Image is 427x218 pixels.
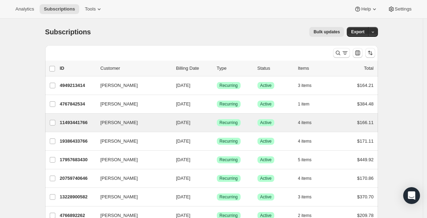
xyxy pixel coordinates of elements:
[357,101,374,107] span: $384.48
[220,194,238,200] span: Recurring
[314,29,340,35] span: Bulk updates
[176,157,191,162] span: [DATE]
[176,83,191,88] span: [DATE]
[298,176,312,181] span: 4 items
[176,120,191,125] span: [DATE]
[357,194,374,199] span: $370.70
[60,136,374,146] div: 19386433766[PERSON_NAME][DATE]SuccessRecurringSuccessActive4 items$171.11
[101,175,138,182] span: [PERSON_NAME]
[44,6,75,12] span: Subscriptions
[220,83,238,88] span: Recurring
[298,120,312,125] span: 4 items
[298,83,312,88] span: 3 items
[298,81,319,90] button: 3 items
[220,157,238,163] span: Recurring
[96,191,166,203] button: [PERSON_NAME]
[357,138,374,144] span: $171.11
[60,65,95,72] p: ID
[260,176,272,181] span: Active
[298,155,319,165] button: 5 items
[395,6,412,12] span: Settings
[40,4,79,14] button: Subscriptions
[176,213,191,218] span: [DATE]
[357,176,374,181] span: $170.86
[298,192,319,202] button: 3 items
[298,194,312,200] span: 3 items
[60,65,374,72] div: IDCustomerBilling DateTypeStatusItemsTotal
[101,138,138,145] span: [PERSON_NAME]
[361,6,371,12] span: Help
[403,187,420,204] div: Open Intercom Messenger
[220,101,238,107] span: Recurring
[96,136,166,147] button: [PERSON_NAME]
[11,4,38,14] button: Analytics
[60,138,95,145] p: 19386433766
[60,99,374,109] div: 4767842534[PERSON_NAME][DATE]SuccessRecurringSuccessActive1 item$384.48
[357,83,374,88] span: $164.21
[60,101,95,108] p: 4767842534
[60,173,374,183] div: 20759740646[PERSON_NAME][DATE]SuccessRecurringSuccessActive4 items$170.86
[60,193,95,200] p: 13228900582
[260,83,272,88] span: Active
[96,98,166,110] button: [PERSON_NAME]
[217,65,252,72] div: Type
[365,48,375,58] button: Sort the results
[60,155,374,165] div: 17957683430[PERSON_NAME][DATE]SuccessRecurringSuccessActive5 items$449.92
[333,48,350,58] button: Search and filter results
[96,173,166,184] button: [PERSON_NAME]
[298,65,333,72] div: Items
[101,156,138,163] span: [PERSON_NAME]
[101,193,138,200] span: [PERSON_NAME]
[101,101,138,108] span: [PERSON_NAME]
[85,6,96,12] span: Tools
[298,136,319,146] button: 4 items
[298,173,319,183] button: 4 items
[364,65,373,72] p: Total
[60,119,95,126] p: 11493441766
[260,194,272,200] span: Active
[60,156,95,163] p: 17957683430
[298,101,310,107] span: 1 item
[101,82,138,89] span: [PERSON_NAME]
[60,175,95,182] p: 20759740646
[357,157,374,162] span: $449.92
[260,101,272,107] span: Active
[309,27,344,37] button: Bulk updates
[350,4,382,14] button: Help
[45,28,91,36] span: Subscriptions
[101,119,138,126] span: [PERSON_NAME]
[260,120,272,125] span: Active
[176,65,211,72] p: Billing Date
[81,4,107,14] button: Tools
[176,101,191,107] span: [DATE]
[176,176,191,181] span: [DATE]
[347,27,369,37] button: Export
[260,138,272,144] span: Active
[60,81,374,90] div: 4949213414[PERSON_NAME][DATE]SuccessRecurringSuccessActive3 items$164.21
[260,157,272,163] span: Active
[220,120,238,125] span: Recurring
[298,138,312,144] span: 4 items
[357,213,374,218] span: $209.78
[96,80,166,91] button: [PERSON_NAME]
[220,138,238,144] span: Recurring
[60,82,95,89] p: 4949213414
[357,120,374,125] span: $166.11
[176,138,191,144] span: [DATE]
[298,99,317,109] button: 1 item
[15,6,34,12] span: Analytics
[220,176,238,181] span: Recurring
[101,65,171,72] p: Customer
[384,4,416,14] button: Settings
[96,154,166,165] button: [PERSON_NAME]
[351,29,364,35] span: Export
[60,118,374,128] div: 11493441766[PERSON_NAME][DATE]SuccessRecurringSuccessActive4 items$166.11
[257,65,292,72] p: Status
[298,118,319,128] button: 4 items
[60,192,374,202] div: 13228900582[PERSON_NAME][DATE]SuccessRecurringSuccessActive3 items$370.70
[96,117,166,128] button: [PERSON_NAME]
[298,157,312,163] span: 5 items
[353,48,363,58] button: Customize table column order and visibility
[176,194,191,199] span: [DATE]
